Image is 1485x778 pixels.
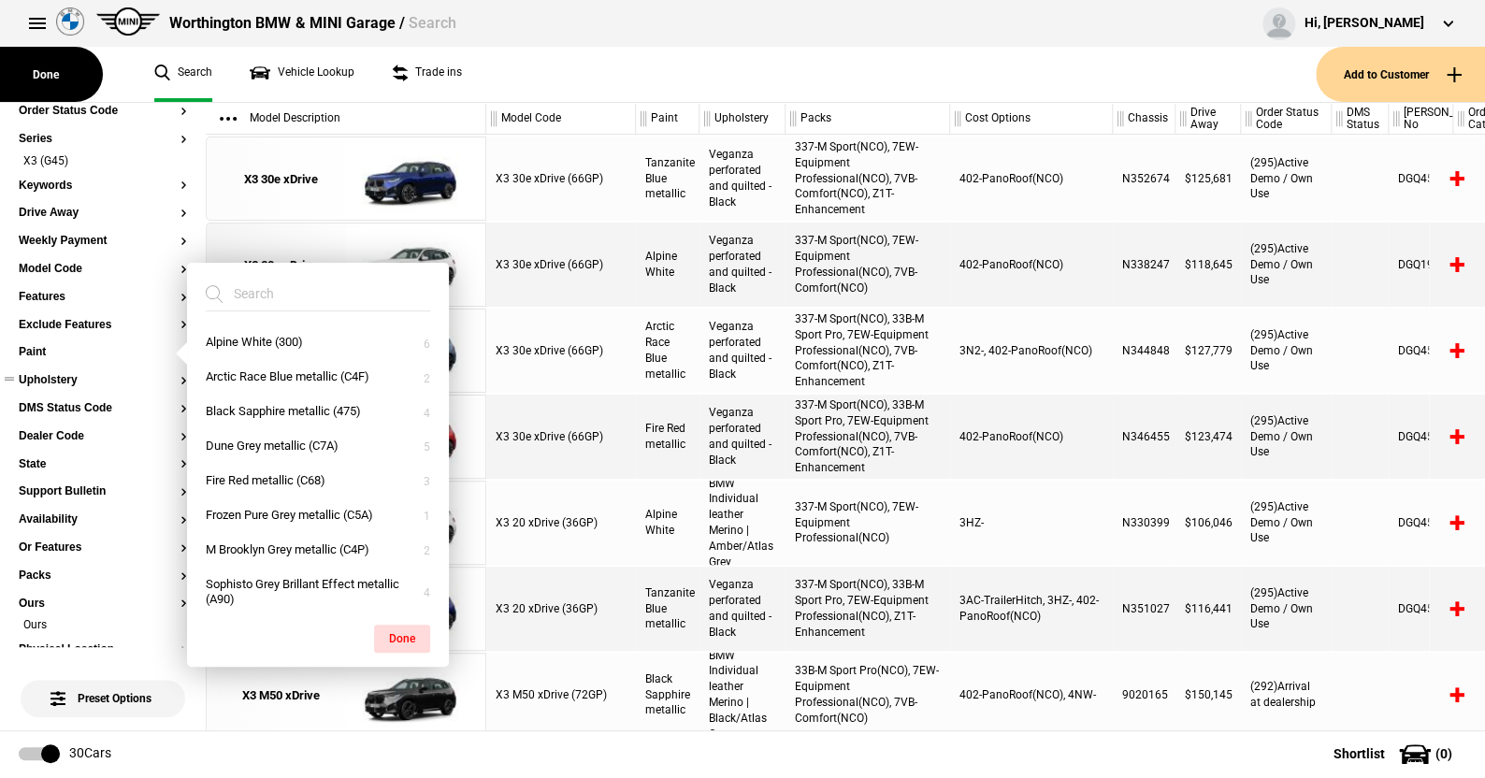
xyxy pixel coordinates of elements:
div: 33B-M Sport Pro(NCO), 7EW-Equipment Professional(NCO), 7VB-Comfort(NCO) [786,653,950,737]
section: Keywords [19,180,187,208]
div: 9020165 [1113,653,1175,737]
button: Order Status Code [19,105,187,118]
div: X3 30e xDrive [244,171,318,188]
section: Features [19,291,187,319]
section: Model Code [19,263,187,291]
section: SeriesX3 (G45) [19,133,187,180]
button: Support Bulletin [19,485,187,498]
div: N352674 [1113,137,1175,221]
button: Model Code [19,263,187,276]
div: Alpine White [636,481,699,565]
button: Arctic Race Blue metallic (C4F) [187,360,449,395]
div: X3 20 xDrive (36GP) [486,481,636,565]
img: cosySec [346,223,476,308]
section: Support Bulletin [19,485,187,513]
section: Paint [19,346,187,374]
div: (295)Active Demo / Own Use [1241,567,1332,651]
div: 337-M Sport(NCO), 33B-M Sport Pro, 7EW-Equipment Professional(NCO), 7VB-Comfort(NCO), Z1T-Enhance... [786,309,950,393]
button: Weekly Payment [19,235,187,248]
div: 3HZ- [950,481,1113,565]
div: DGQ45Y [1389,137,1453,221]
div: (295)Active Demo / Own Use [1241,309,1332,393]
li: X3 (G45) [19,153,187,172]
div: Upholstery [699,103,785,135]
div: X3 M50 xDrive [242,687,320,704]
section: Weekly Payment [19,235,187,263]
div: Veganza perforated and quilted - Black [699,395,786,479]
button: Alpine White (300) [187,325,449,360]
button: Done [374,625,430,653]
div: DGQ45V [1389,567,1453,651]
img: bmw.png [56,7,84,36]
div: 402-PanoRoof(NCO) [950,395,1113,479]
button: Packs [19,569,187,583]
div: 402-PanoRoof(NCO) [950,223,1113,307]
div: Model Code [486,103,635,135]
div: Chassis [1113,103,1175,135]
section: DMS Status Code [19,402,187,430]
div: DGQ45U [1389,481,1453,565]
div: $127,779 [1175,309,1241,393]
button: Sophisto Grey Brillant Effect metallic (A90) [187,568,449,618]
div: X3 30e xDrive (66GP) [486,395,636,479]
div: N346455 [1113,395,1175,479]
div: DGQ45W [1389,309,1453,393]
section: Availability [19,513,187,541]
li: Ours [19,617,187,636]
button: State [19,458,187,471]
div: (295)Active Demo / Own Use [1241,223,1332,307]
button: DMS Status Code [19,402,187,415]
div: Alpine White [636,223,699,307]
button: Features [19,291,187,304]
div: X3 30e xDrive (66GP) [486,223,636,307]
div: Veganza perforated and quilted - Black [699,137,786,221]
div: Cost Options [950,103,1112,135]
span: Search [408,14,455,32]
div: 3N2-, 402-PanoRoof(NCO) [950,309,1113,393]
div: Veganza perforated and quilted - Black [699,223,786,307]
div: [PERSON_NAME] No [1389,103,1452,135]
button: Or Features [19,541,187,555]
section: Upholstery [19,374,187,402]
div: $125,681 [1175,137,1241,221]
div: Tanzanite Blue metallic [636,137,699,221]
button: Dealer Code [19,430,187,443]
section: Physical Location [19,643,187,671]
div: BMW Individual leather Merino | Amber/Atlas Grey [699,481,786,565]
div: (295)Active Demo / Own Use [1241,481,1332,565]
div: 402-PanoRoof(NCO) [950,137,1113,221]
div: BMW Individual leather Merino | Black/Atlas Grey [699,653,786,737]
div: 337-M Sport(NCO), 33B-M Sport Pro, 7EW-Equipment Professional(NCO), 7VB-Comfort(NCO), Z1T-Enhance... [786,395,950,479]
div: 337-M Sport(NCO), 7EW-Equipment Professional(NCO), 7VB-Comfort(NCO), Z1T-Enhancement [786,137,950,221]
div: X3 20 xDrive (36GP) [486,567,636,651]
div: N344848 [1113,309,1175,393]
img: cosySec [346,137,476,222]
section: Order Status Code [19,105,187,133]
button: Ours [19,598,187,611]
button: M Brooklyn Grey metallic (C4P) [187,533,449,568]
img: mini.png [96,7,160,36]
div: 30 Cars [69,744,111,763]
div: 337-M Sport(NCO), 7EW-Equipment Professional(NCO), 7VB-Comfort(NCO) [786,223,950,307]
div: X3 30e xDrive [244,257,318,274]
div: Hi, [PERSON_NAME] [1305,14,1424,33]
div: $118,645 [1175,223,1241,307]
section: Exclude Features [19,319,187,347]
div: Worthington BMW & MINI Garage / [169,13,455,34]
div: N330399 [1113,481,1175,565]
section: Drive Away [19,207,187,235]
button: Upholstery [19,374,187,387]
button: Availability [19,513,187,526]
div: 337-M Sport(NCO), 7EW-Equipment Professional(NCO) [786,481,950,565]
div: Paint [636,103,699,135]
button: Fire Red metallic (C68) [187,464,449,498]
button: Black Sapphire metallic (475) [187,395,449,429]
button: Drive Away [19,207,187,220]
a: X3 M50 xDrive [216,654,346,738]
a: Search [154,47,212,102]
div: Model Description [206,103,485,135]
button: Physical Location [19,643,187,656]
div: (295)Active Demo / Own Use [1241,137,1332,221]
div: Packs [786,103,949,135]
div: X3 M50 xDrive (72GP) [486,653,636,737]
